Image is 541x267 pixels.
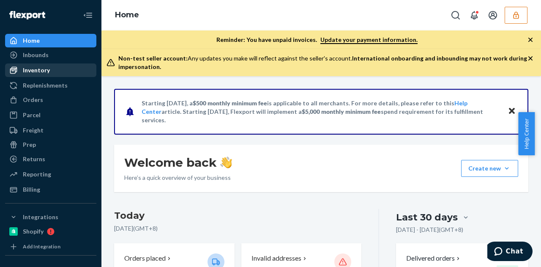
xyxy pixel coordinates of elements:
div: Orders [23,96,43,104]
p: Starting [DATE], a is applicable to all merchants. For more details, please refer to this article... [142,99,500,124]
div: Freight [23,126,44,135]
div: Inventory [23,66,50,74]
a: Home [115,10,139,19]
a: Orders [5,93,96,107]
p: [DATE] - [DATE] ( GMT+8 ) [396,226,463,234]
div: Billing [23,185,40,194]
div: Reporting [23,170,51,179]
div: Integrations [23,213,58,221]
button: Open notifications [466,7,483,24]
a: Inventory [5,63,96,77]
div: Add Integration [23,243,60,250]
a: Billing [5,183,96,196]
a: Reporting [5,168,96,181]
div: Prep [23,140,36,149]
span: $5,000 monthly minimum fee [302,108,381,115]
button: Close [506,105,517,118]
iframe: Opens a widget where you can chat to one of our agents [487,242,533,263]
p: [DATE] ( GMT+8 ) [114,224,361,233]
button: Help Center [518,112,535,155]
button: Integrations [5,210,96,224]
a: Prep [5,138,96,151]
img: hand-wave emoji [220,157,232,168]
span: $500 monthly minimum fee [193,99,267,107]
button: Open Search Box [447,7,464,24]
a: Freight [5,124,96,137]
img: Flexport logo [9,11,45,19]
span: Non-test seller account: [118,55,188,62]
div: Replenishments [23,81,68,90]
div: Any updates you make will reflect against the seller's account. [118,54,527,71]
h1: Welcome back [124,155,232,170]
div: Returns [23,155,45,163]
a: Inbounds [5,48,96,62]
h3: Today [114,209,361,223]
p: Reminder: You have unpaid invoices. [216,36,418,44]
button: Delivered orders [406,253,462,263]
button: Close Navigation [79,7,96,24]
a: Parcel [5,108,96,122]
a: Home [5,34,96,47]
button: Open account menu [484,7,501,24]
div: Shopify [23,227,44,236]
a: Returns [5,152,96,166]
button: Create new [461,160,518,177]
div: Parcel [23,111,41,119]
a: Update your payment information. [320,36,418,44]
p: Orders placed [124,253,166,263]
div: Last 30 days [396,211,458,224]
ol: breadcrumbs [108,3,146,28]
a: Add Integration [5,242,96,252]
p: Here’s a quick overview of your business [124,173,232,182]
a: Shopify [5,225,96,238]
div: Home [23,36,40,45]
p: Invalid addresses [251,253,301,263]
a: Replenishments [5,79,96,92]
div: Inbounds [23,51,49,59]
